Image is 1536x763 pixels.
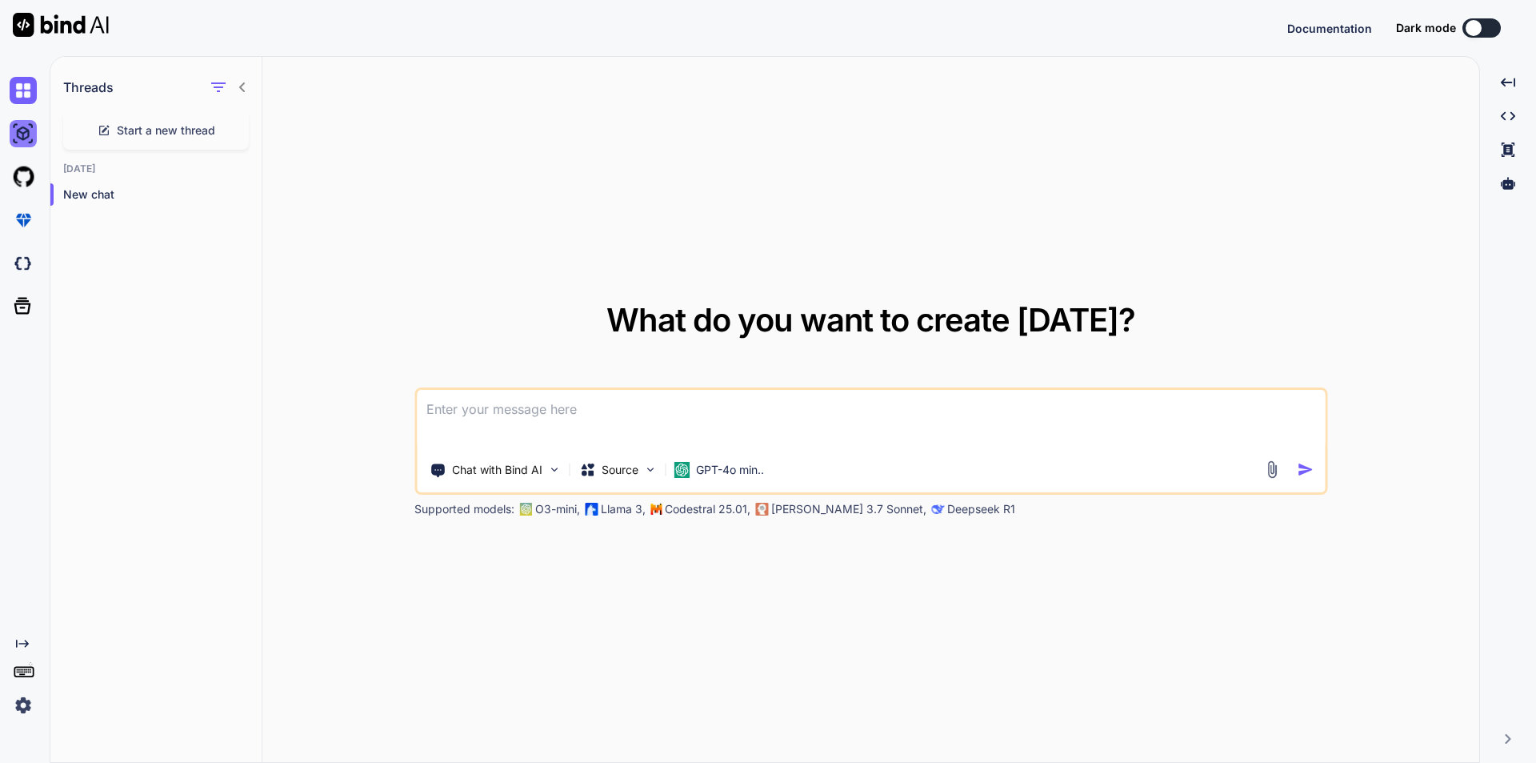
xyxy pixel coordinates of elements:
h2: [DATE] [50,163,262,175]
img: githubLight [10,163,37,191]
h1: Threads [63,78,114,97]
img: Mistral-AI [650,504,662,515]
img: Pick Tools [547,463,561,476]
img: chat [10,77,37,104]
span: Documentation [1287,22,1372,35]
img: Pick Models [643,463,657,476]
img: claude [931,503,944,516]
p: Supported models: [414,501,514,517]
img: darkCloudIdeIcon [10,250,37,277]
p: Llama 3, [601,501,646,517]
img: claude [755,503,768,516]
p: New chat [63,187,262,203]
p: [PERSON_NAME] 3.7 Sonnet, [771,501,926,517]
img: Llama2 [585,503,598,516]
img: premium [10,207,37,234]
img: ai-studio [10,120,37,147]
img: Bind AI [13,13,109,37]
p: Codestral 25.01, [665,501,750,517]
img: icon [1297,461,1314,478]
p: O3-mini, [535,501,580,517]
img: GPT-4o mini [674,462,690,478]
span: Dark mode [1396,20,1456,36]
img: attachment [1262,460,1281,479]
img: GPT-4 [519,503,532,516]
span: Start a new thread [117,122,215,139]
p: Deepseek R1 [947,501,1015,517]
p: Source [602,462,638,478]
p: GPT-4o min.. [696,462,764,478]
p: Chat with Bind AI [452,462,542,478]
img: settings [10,692,37,719]
span: What do you want to create [DATE]? [606,300,1135,339]
button: Documentation [1287,20,1372,37]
